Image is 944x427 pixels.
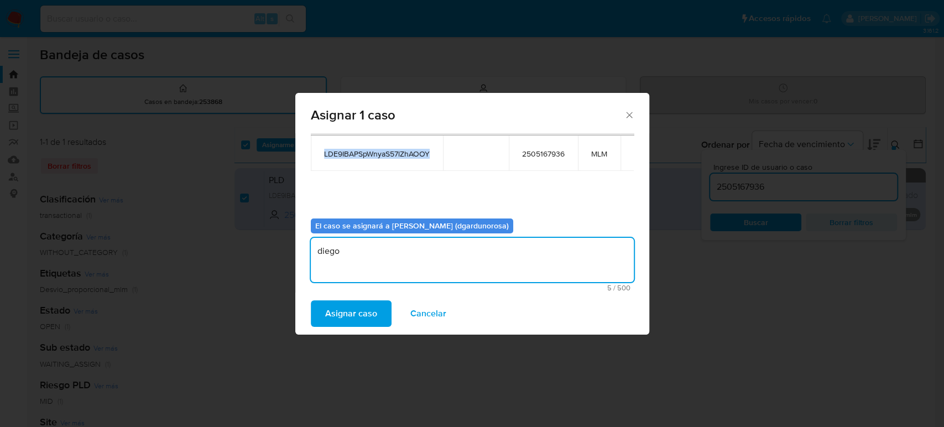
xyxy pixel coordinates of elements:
[314,284,630,291] span: Máximo 500 caracteres
[324,149,430,159] span: LDE9IBAPSpWnyaS57lZhAOOY
[624,110,634,119] button: Cerrar ventana
[295,93,649,335] div: assign-modal
[591,149,607,159] span: MLM
[522,149,565,159] span: 2505167936
[396,300,461,327] button: Cancelar
[311,300,392,327] button: Asignar caso
[325,301,377,326] span: Asignar caso
[311,108,624,122] span: Asignar 1 caso
[311,238,634,282] textarea: diego
[315,220,509,231] b: El caso se asignará a [PERSON_NAME] (dgardunorosa)
[410,301,446,326] span: Cancelar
